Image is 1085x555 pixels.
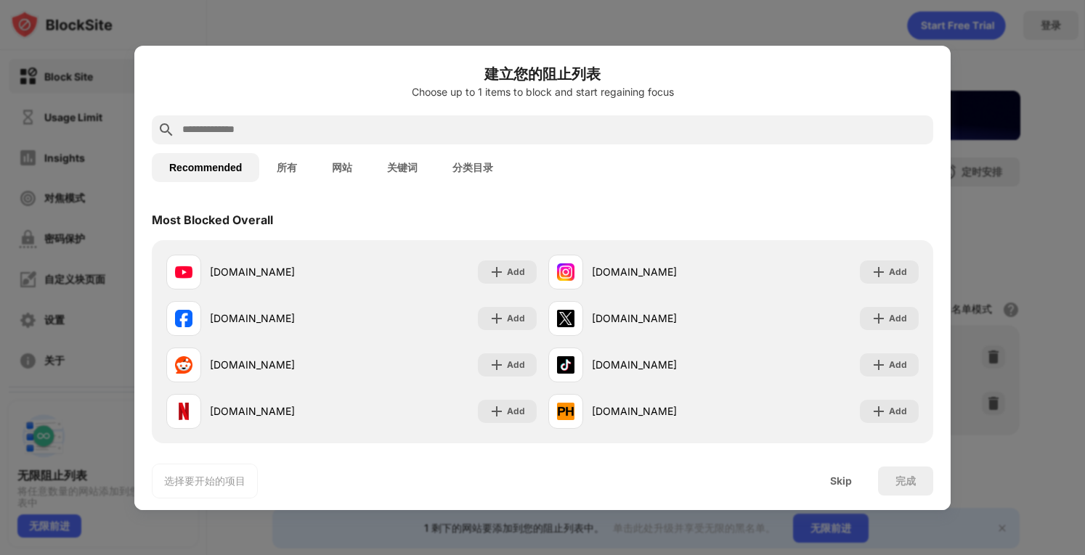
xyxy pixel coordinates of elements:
[152,153,259,182] button: Recommended
[152,213,273,227] div: Most Blocked Overall
[889,311,907,326] div: Add
[889,404,907,419] div: Add
[435,153,511,182] button: 分类目录
[592,264,734,279] div: [DOMAIN_NAME]
[889,358,907,372] div: Add
[592,403,734,419] div: [DOMAIN_NAME]
[830,475,852,487] div: Skip
[557,356,574,374] img: favicons
[158,121,175,139] img: search.svg
[175,263,192,281] img: favicons
[557,403,574,420] img: favicons
[175,310,192,327] img: favicons
[507,358,525,372] div: Add
[175,356,192,374] img: favicons
[592,357,734,372] div: [DOMAIN_NAME]
[557,263,574,281] img: favicons
[210,403,351,419] div: [DOMAIN_NAME]
[507,404,525,419] div: Add
[370,153,435,182] button: 关键词
[314,153,370,182] button: 网站
[210,264,351,279] div: [DOMAIN_NAME]
[164,474,245,488] div: 选择要开始的项目
[210,357,351,372] div: [DOMAIN_NAME]
[507,311,525,326] div: Add
[259,153,314,182] button: 所有
[507,265,525,279] div: Add
[889,265,907,279] div: Add
[152,63,933,85] h6: 建立您的阻止列表
[175,403,192,420] img: favicons
[152,86,933,98] div: Choose up to 1 items to block and start regaining focus
[592,311,734,326] div: [DOMAIN_NAME]
[895,475,916,487] div: 完成
[557,310,574,327] img: favicons
[210,311,351,326] div: [DOMAIN_NAME]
